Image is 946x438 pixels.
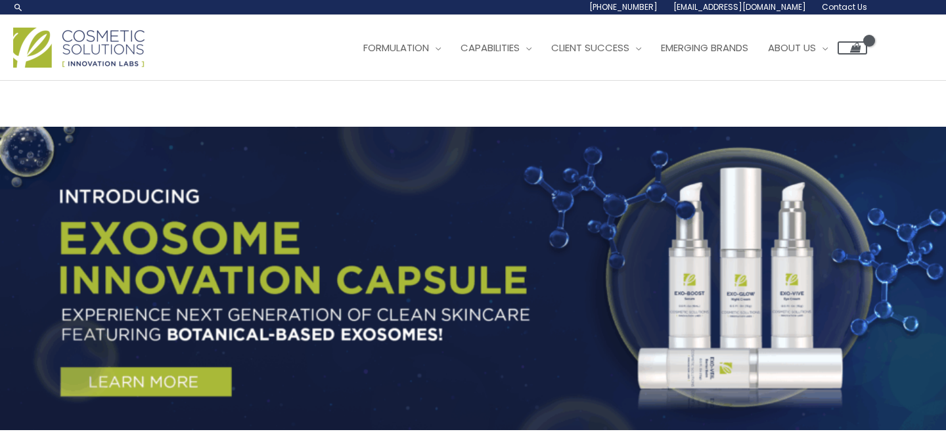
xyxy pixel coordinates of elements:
span: Capabilities [461,41,520,55]
a: Capabilities [451,28,541,68]
span: Formulation [363,41,429,55]
img: Cosmetic Solutions Logo [13,28,145,68]
span: About Us [768,41,816,55]
span: [PHONE_NUMBER] [589,1,658,12]
a: Formulation [353,28,451,68]
a: View Shopping Cart, empty [838,41,867,55]
nav: Site Navigation [344,28,867,68]
span: Client Success [551,41,629,55]
span: Emerging Brands [661,41,748,55]
a: Search icon link [13,2,24,12]
a: Emerging Brands [651,28,758,68]
span: Contact Us [822,1,867,12]
span: [EMAIL_ADDRESS][DOMAIN_NAME] [673,1,806,12]
a: About Us [758,28,838,68]
a: Client Success [541,28,651,68]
